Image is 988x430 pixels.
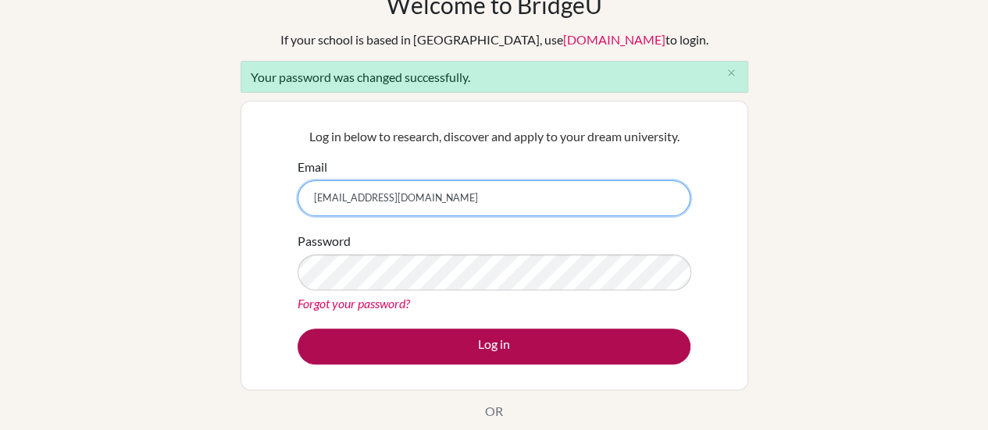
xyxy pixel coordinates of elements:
[726,67,737,79] i: close
[298,127,690,146] p: Log in below to research, discover and apply to your dream university.
[280,30,708,49] div: If your school is based in [GEOGRAPHIC_DATA], use to login.
[298,232,351,251] label: Password
[241,61,748,93] div: Your password was changed successfully.
[563,32,665,47] a: [DOMAIN_NAME]
[298,329,690,364] button: Log in
[298,296,410,311] a: Forgot your password?
[716,62,747,85] button: Close
[485,402,503,421] p: OR
[298,158,327,176] label: Email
